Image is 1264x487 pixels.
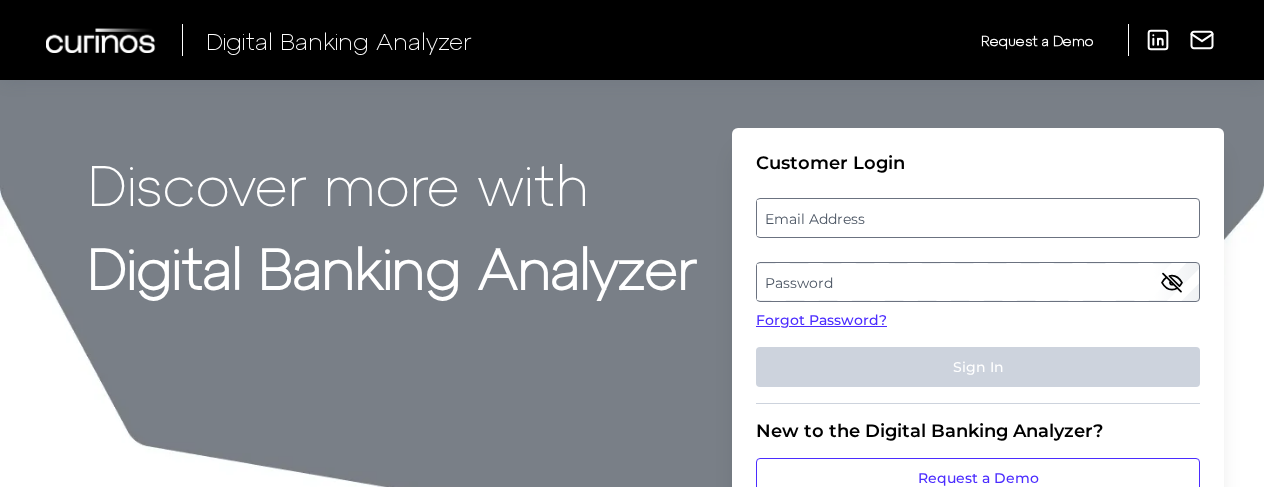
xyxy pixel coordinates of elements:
p: Discover more with [88,152,697,215]
a: Forgot Password? [756,310,1200,331]
label: Email Address [757,200,1198,236]
div: Customer Login [756,152,1200,174]
img: Curinos [46,28,158,53]
span: Digital Banking Analyzer [206,26,472,55]
span: Request a Demo [981,32,1093,49]
a: Request a Demo [981,24,1093,57]
button: Sign In [756,347,1200,387]
div: New to the Digital Banking Analyzer? [756,420,1200,442]
strong: Digital Banking Analyzer [88,233,697,300]
label: Password [757,264,1198,300]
